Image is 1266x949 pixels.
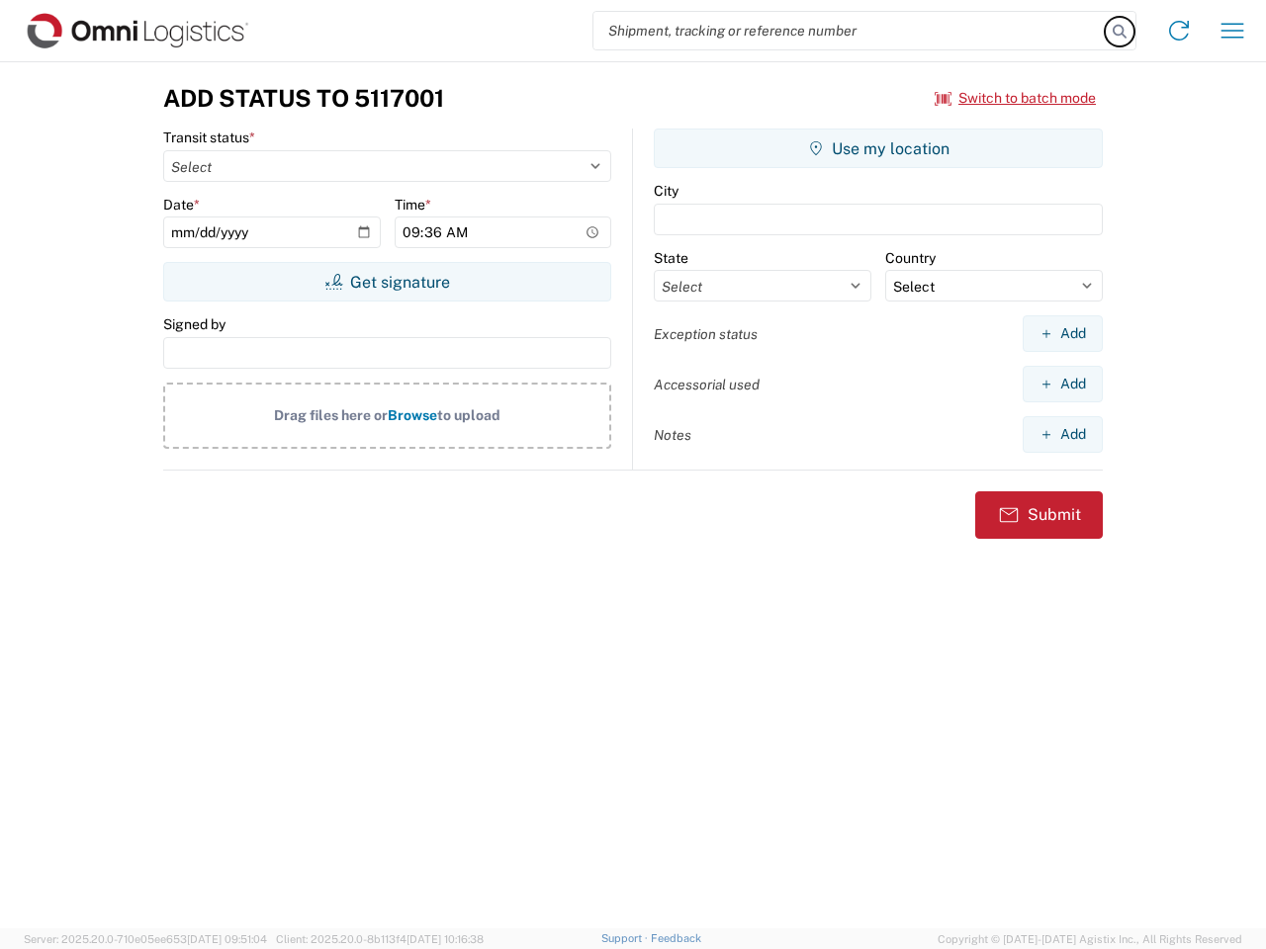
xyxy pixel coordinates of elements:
[601,932,651,944] a: Support
[163,262,611,302] button: Get signature
[274,407,388,423] span: Drag files here or
[163,84,444,113] h3: Add Status to 5117001
[654,129,1103,168] button: Use my location
[654,325,758,343] label: Exception status
[885,249,936,267] label: Country
[654,426,691,444] label: Notes
[1023,315,1103,352] button: Add
[407,933,484,945] span: [DATE] 10:16:38
[935,82,1096,115] button: Switch to batch mode
[163,196,200,214] label: Date
[187,933,267,945] span: [DATE] 09:51:04
[163,315,226,333] label: Signed by
[654,182,678,200] label: City
[938,930,1242,948] span: Copyright © [DATE]-[DATE] Agistix Inc., All Rights Reserved
[24,933,267,945] span: Server: 2025.20.0-710e05ee653
[1023,416,1103,453] button: Add
[276,933,484,945] span: Client: 2025.20.0-8b113f4
[395,196,431,214] label: Time
[651,932,701,944] a: Feedback
[654,249,688,267] label: State
[437,407,500,423] span: to upload
[1023,366,1103,402] button: Add
[163,129,255,146] label: Transit status
[388,407,437,423] span: Browse
[654,376,760,393] label: Accessorial used
[975,491,1103,539] button: Submit
[593,12,1106,49] input: Shipment, tracking or reference number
